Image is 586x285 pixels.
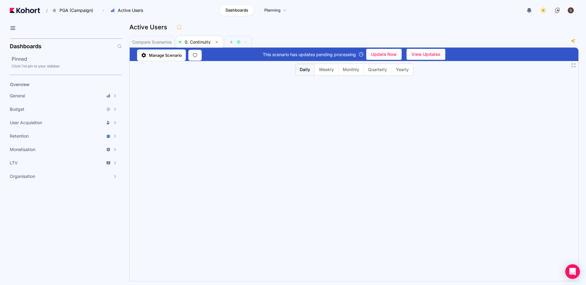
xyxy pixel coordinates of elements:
[137,49,186,61] a: Manage Scenario
[366,49,402,60] button: Update Now
[338,64,364,75] button: Monthly
[300,67,310,73] span: Daily
[10,146,35,153] span: Monetisation
[12,55,122,63] h2: Pinned
[314,64,338,75] button: Weekly
[295,64,314,75] button: Daily
[226,7,248,13] span: Dashboards
[391,64,413,75] button: Yearly
[10,44,42,49] h2: Dashboards
[368,67,387,73] span: Quarterly
[118,7,143,13] span: Active Users
[41,7,48,14] span: /
[371,50,397,59] span: Update Now
[554,7,560,13] img: logo_ConcreteSoftwareLogo_20230810134128192030.png
[101,8,105,13] span: ›
[565,264,580,279] div: Open Intercom Messenger
[264,7,280,13] span: Planning
[10,8,40,13] img: Kohort logo
[60,7,93,13] span: PGA (Campaign)
[10,173,35,179] span: Organisation
[8,80,112,89] a: Overview
[319,67,334,73] span: Weekly
[219,5,254,16] a: Dashboards
[10,133,29,139] span: Retention
[407,49,445,60] button: View Updates
[49,5,99,16] button: PGA (Campaign)
[10,160,18,166] span: LTV
[10,93,25,99] span: General
[10,106,24,112] span: Budget
[343,67,359,73] span: Monthly
[107,5,150,16] button: Active Users
[411,50,440,59] span: View Updates
[12,64,122,69] div: Click to pin to your sidebar.
[10,82,30,87] span: Overview
[149,52,182,58] span: Manage Scenario
[258,5,293,16] a: Planning
[364,64,391,75] button: Quarterly
[571,63,576,68] button: Fullscreen
[132,40,172,44] span: Compare Scenarios
[10,120,42,126] span: User Acquisition
[263,51,356,58] span: This scenario has updates pending processing
[396,67,409,73] span: Yearly
[129,24,171,30] h3: Active Users
[185,39,211,45] span: 0. Continuity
